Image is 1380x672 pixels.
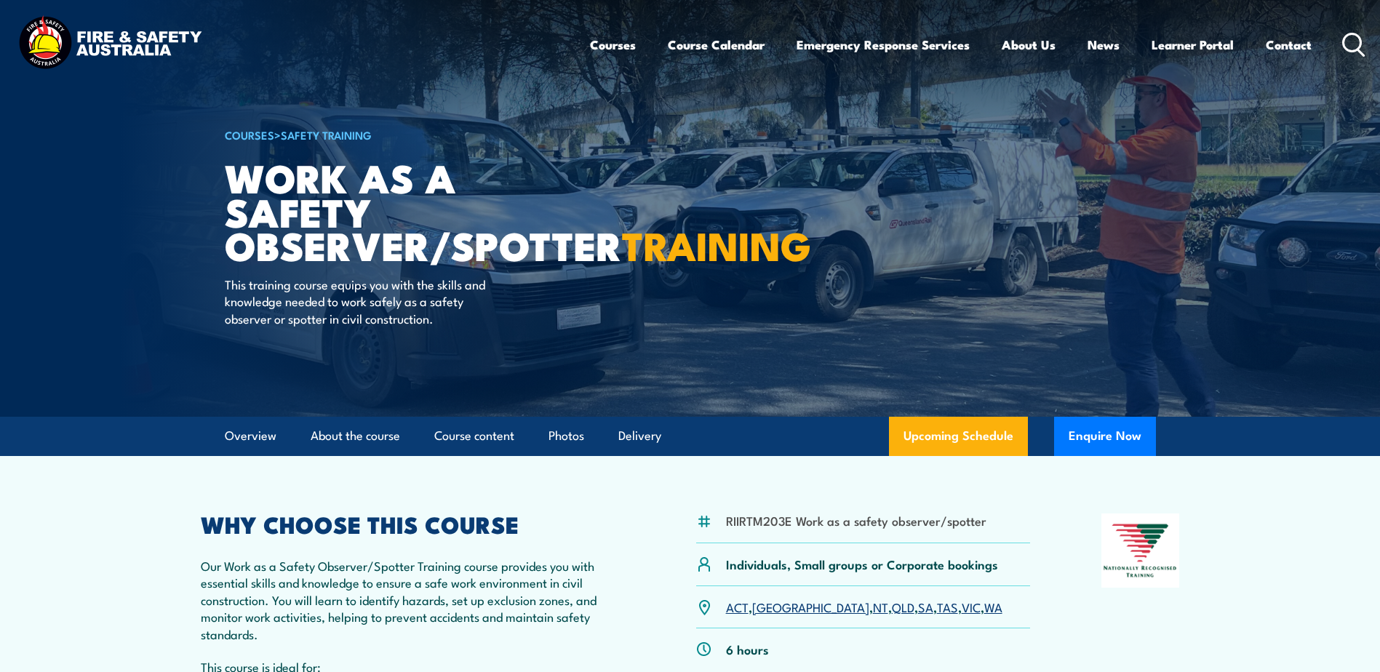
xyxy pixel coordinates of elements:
a: About Us [1002,25,1056,64]
a: Courses [590,25,636,64]
li: RIIRTM203E Work as a safety observer/spotter [726,512,986,529]
a: Course Calendar [668,25,765,64]
a: [GEOGRAPHIC_DATA] [752,598,869,615]
a: News [1088,25,1120,64]
a: COURSES [225,127,274,143]
a: ACT [726,598,749,615]
p: Individuals, Small groups or Corporate bookings [726,556,998,572]
h2: WHY CHOOSE THIS COURSE [201,513,626,534]
a: Learner Portal [1152,25,1234,64]
a: WA [984,598,1002,615]
p: Our Work as a Safety Observer/Spotter Training course provides you with essential skills and know... [201,557,626,642]
a: Contact [1266,25,1312,64]
img: Nationally Recognised Training logo. [1101,513,1180,588]
a: Delivery [618,417,661,455]
p: This training course equips you with the skills and knowledge needed to work safely as a safety o... [225,276,490,327]
a: TAS [937,598,958,615]
a: SA [918,598,933,615]
a: Course content [434,417,514,455]
p: , , , , , , , [726,599,1002,615]
a: Safety Training [281,127,372,143]
strong: TRAINING [622,214,811,274]
a: VIC [962,598,981,615]
h6: > [225,126,584,143]
a: NT [873,598,888,615]
a: Emergency Response Services [797,25,970,64]
h1: Work as a Safety Observer/Spotter [225,160,584,262]
p: 6 hours [726,641,769,657]
a: Photos [549,417,584,455]
a: Upcoming Schedule [889,417,1028,456]
a: QLD [892,598,914,615]
button: Enquire Now [1054,417,1156,456]
a: About the course [311,417,400,455]
a: Overview [225,417,276,455]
